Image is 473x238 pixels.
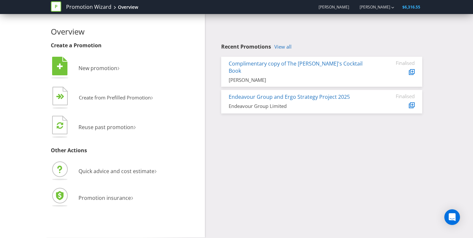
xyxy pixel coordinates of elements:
[154,165,157,176] span: ›
[51,43,200,49] h3: Create a Promotion
[51,168,157,175] a: Quick advice and cost estimate›
[118,4,138,10] div: Overview
[376,60,415,66] div: Finalised
[229,77,366,83] div: [PERSON_NAME]
[51,27,200,36] h2: Overview
[79,94,151,101] span: Create from Prefilled Promotion
[79,168,154,175] span: Quick advice and cost estimate
[51,148,200,154] h3: Other Actions
[57,63,63,70] tspan: 
[229,103,366,110] div: Endeavour Group Limited
[51,85,153,111] button: Create from Prefilled Promotion›
[229,93,350,100] a: Endeavour Group and Ergo Strategy Project 2025
[79,124,134,131] span: Reuse past promotion
[51,194,133,201] a: Promotion insurance›
[66,3,111,11] a: Promotion Wizard
[60,94,64,100] tspan: 
[117,62,120,73] span: ›
[221,43,271,50] span: Recent Promotions
[319,4,349,10] span: [PERSON_NAME]
[444,209,460,225] div: Open Intercom Messenger
[229,60,363,75] a: Complimentary copy of The [PERSON_NAME]'s Cocktail Book
[151,92,153,102] span: ›
[79,194,131,201] span: Promotion insurance
[402,4,420,10] span: $6,316.55
[57,122,63,129] tspan: 
[353,4,390,10] a: [PERSON_NAME]
[79,65,117,72] span: New promotion
[274,44,292,50] a: View all
[376,93,415,99] div: Finalised
[134,121,136,132] span: ›
[131,192,133,202] span: ›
